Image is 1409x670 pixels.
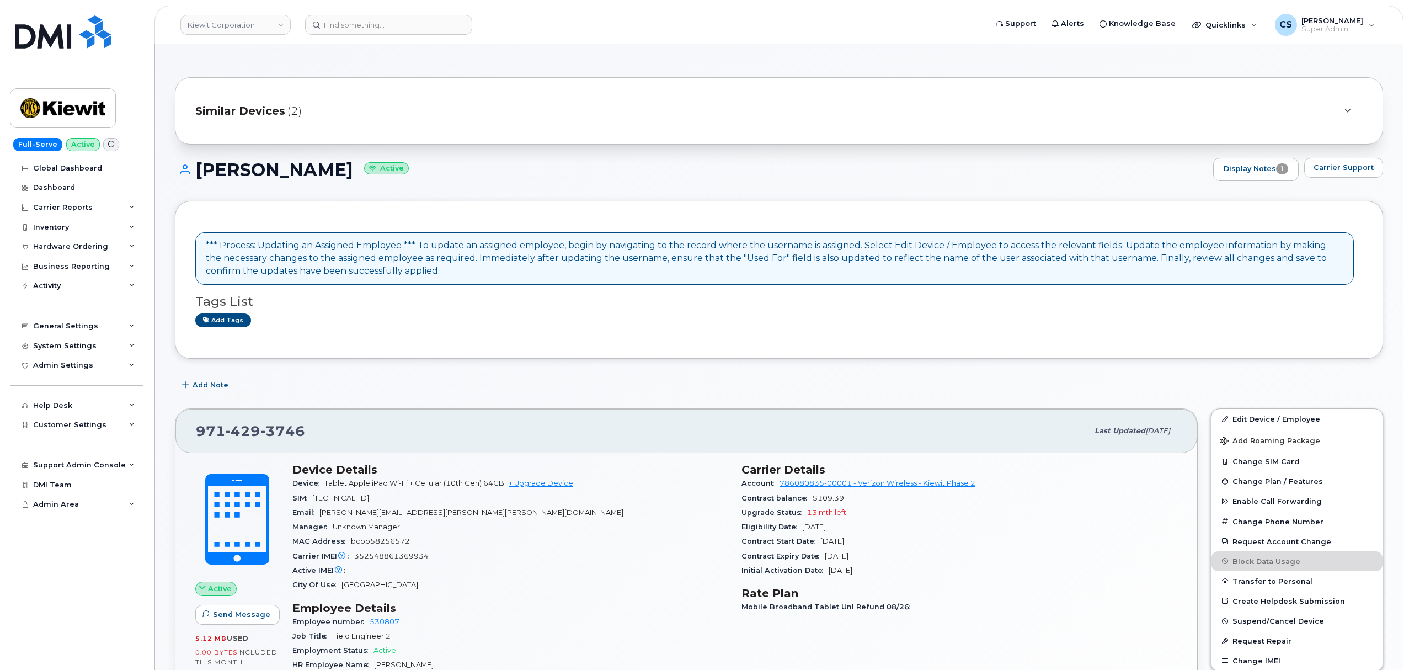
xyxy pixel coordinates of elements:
span: Unknown Manager [333,523,400,531]
button: Send Message [195,605,280,625]
span: Email [292,508,319,517]
h3: Device Details [292,463,728,476]
h3: Tags List [195,295,1363,309]
span: Contract Start Date [741,537,820,545]
span: Account [741,479,780,487]
span: Add Note [193,380,228,390]
h3: Carrier Details [741,463,1177,476]
span: 5.12 MB [195,635,227,642]
span: 429 [226,423,260,439]
span: HR Employee Name [292,661,374,669]
span: [DATE] [825,552,848,560]
span: Active [208,583,232,594]
span: Mobile Broadband Tablet Unl Refund 08/26 [741,603,915,611]
button: Carrier Support [1304,158,1383,178]
span: [GEOGRAPHIC_DATA] [341,581,418,589]
button: Change Phone Number [1211,512,1383,531]
span: Active IMEI [292,566,351,575]
a: Edit Device / Employee [1211,409,1383,429]
span: Eligibility Date [741,523,802,531]
a: + Upgrade Device [509,479,573,487]
span: Send Message [213,609,270,620]
div: *** Process: Updating an Assigned Employee *** To update an assigned employee, begin by navigatin... [206,240,1343,278]
a: Display Notes1 [1213,158,1299,181]
span: Employee number [292,618,370,626]
button: Request Account Change [1211,531,1383,551]
span: Add Roaming Package [1220,437,1320,447]
span: [PERSON_NAME] [374,661,434,669]
span: [PERSON_NAME][EMAIL_ADDRESS][PERSON_NAME][PERSON_NAME][DOMAIN_NAME] [319,508,623,517]
span: 971 [196,423,305,439]
a: Create Helpdesk Submission [1211,591,1383,611]
span: Contract Expiry Date [741,552,825,560]
span: Job Title [292,632,332,640]
span: Change Plan / Features [1232,477,1323,486]
button: Transfer to Personal [1211,571,1383,591]
span: [DATE] [802,523,826,531]
span: Field Engineer 2 [332,632,391,640]
span: Upgrade Status [741,508,807,517]
span: 3746 [260,423,305,439]
a: 786080835-00001 - Verizon Wireless - Kiewit Phase 2 [780,479,975,487]
span: MAC Address [292,537,351,545]
button: Add Roaming Package [1211,429,1383,451]
button: Change SIM Card [1211,451,1383,471]
span: Enable Call Forwarding [1232,497,1322,506]
span: [DATE] [829,566,852,575]
span: Similar Devices [195,103,285,119]
a: Add tags [195,313,251,327]
span: Contract balance [741,494,813,502]
span: — [351,566,358,575]
span: Carrier Support [1314,162,1374,173]
h1: [PERSON_NAME] [175,160,1208,179]
button: Block Data Usage [1211,551,1383,571]
h3: Rate Plan [741,587,1177,600]
span: Suspend/Cancel Device [1232,617,1324,625]
span: 1 [1276,163,1288,174]
button: Change Plan / Features [1211,471,1383,491]
button: Request Repair [1211,631,1383,651]
span: 13 mth left [807,508,846,517]
span: Initial Activation Date [741,566,829,575]
span: Device [292,479,324,487]
span: $109.39 [813,494,844,502]
span: [TECHNICAL_ID] [312,494,369,502]
small: Active [364,162,409,175]
span: Manager [292,523,333,531]
span: Active [373,646,396,655]
span: Carrier IMEI [292,552,354,560]
span: Last updated [1095,427,1145,435]
span: bcbb58256572 [351,537,410,545]
span: [DATE] [820,537,844,545]
button: Enable Call Forwarding [1211,491,1383,511]
button: Suspend/Cancel Device [1211,611,1383,631]
iframe: Messenger Launcher [1361,622,1401,662]
span: SIM [292,494,312,502]
span: (2) [287,103,302,119]
span: Tablet Apple iPad Wi-Fi + Cellular (10th Gen) 64GB [324,479,504,487]
h3: Employee Details [292,602,728,615]
span: used [227,634,249,642]
a: 530807 [370,618,399,626]
button: Add Note [175,375,238,395]
span: [DATE] [1145,427,1170,435]
span: City Of Use [292,581,341,589]
span: 0.00 Bytes [195,648,237,656]
span: 352548861369934 [354,552,429,560]
span: Employment Status [292,646,373,655]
